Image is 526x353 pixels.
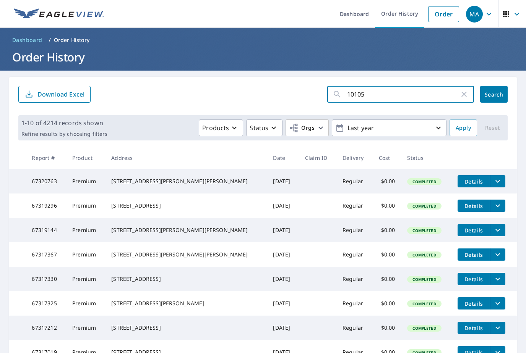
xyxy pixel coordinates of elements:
button: Status [246,119,282,136]
button: Search [480,86,508,103]
td: Regular [336,291,373,316]
td: 67319144 [26,218,66,242]
span: Completed [408,277,440,282]
button: filesDropdownBtn-67317325 [490,297,505,309]
a: Order [428,6,459,22]
button: filesDropdownBtn-67320763 [490,175,505,187]
p: Download Excel [37,90,84,98]
span: Completed [408,326,440,331]
td: Premium [66,193,105,218]
span: Details [462,276,485,283]
p: Order History [54,36,90,44]
span: Dashboard [12,36,42,44]
button: Orgs [286,119,329,136]
td: [DATE] [267,193,299,218]
td: Premium [66,267,105,291]
span: Completed [408,301,440,306]
button: detailsBtn-67319296 [458,200,490,212]
span: Details [462,202,485,210]
button: Apply [450,119,477,136]
td: Premium [66,316,105,340]
td: [DATE] [267,242,299,267]
th: Claim ID [299,147,336,169]
a: Dashboard [9,34,45,46]
th: Report # [26,147,66,169]
button: detailsBtn-67317325 [458,297,490,309]
h1: Order History [9,49,517,65]
button: filesDropdownBtn-67317367 [490,248,505,261]
button: detailsBtn-67317367 [458,248,490,261]
td: [DATE] [267,218,299,242]
button: Download Excel [18,86,91,103]
span: Details [462,178,485,185]
span: Details [462,324,485,332]
div: [STREET_ADDRESS][PERSON_NAME][PERSON_NAME] [111,226,261,234]
td: Premium [66,218,105,242]
li: / [49,35,51,45]
span: Details [462,227,485,234]
th: Product [66,147,105,169]
td: $0.00 [373,267,401,291]
button: detailsBtn-67317212 [458,322,490,334]
div: [STREET_ADDRESS][PERSON_NAME][PERSON_NAME] [111,177,261,185]
td: $0.00 [373,316,401,340]
td: 67317325 [26,291,66,316]
td: 67320763 [26,169,66,193]
img: EV Logo [14,8,104,20]
span: Completed [408,203,440,209]
button: filesDropdownBtn-67317212 [490,322,505,334]
td: Regular [336,169,373,193]
td: 67319296 [26,193,66,218]
div: [STREET_ADDRESS][PERSON_NAME] [111,300,261,307]
th: Status [401,147,451,169]
span: Orgs [289,123,315,133]
p: 1-10 of 4214 records shown [21,118,107,127]
td: [DATE] [267,291,299,316]
span: Completed [408,228,440,233]
td: [DATE] [267,316,299,340]
nav: breadcrumb [9,34,517,46]
div: MA [466,6,483,23]
td: 67317212 [26,316,66,340]
th: Address [105,147,267,169]
th: Delivery [336,147,373,169]
th: Date [267,147,299,169]
p: Refine results by choosing filters [21,131,107,137]
td: Premium [66,169,105,193]
span: Details [462,300,485,307]
td: $0.00 [373,218,401,242]
td: $0.00 [373,193,401,218]
input: Address, Report #, Claim ID, etc. [347,84,459,105]
td: $0.00 [373,291,401,316]
td: Regular [336,193,373,218]
div: [STREET_ADDRESS] [111,275,261,283]
p: Last year [344,121,434,135]
td: 67317367 [26,242,66,267]
button: Last year [332,119,446,136]
div: [STREET_ADDRESS][PERSON_NAME][PERSON_NAME] [111,251,261,258]
td: [DATE] [267,267,299,291]
span: Details [462,251,485,258]
button: filesDropdownBtn-67319144 [490,224,505,236]
button: detailsBtn-67320763 [458,175,490,187]
p: Products [202,123,229,132]
td: Regular [336,316,373,340]
span: Completed [408,179,440,184]
td: Regular [336,242,373,267]
td: 67317330 [26,267,66,291]
th: Cost [373,147,401,169]
td: Regular [336,218,373,242]
td: Premium [66,242,105,267]
p: Status [250,123,268,132]
span: Apply [456,123,471,133]
button: Products [199,119,243,136]
div: [STREET_ADDRESS] [111,324,261,332]
button: detailsBtn-67319144 [458,224,490,236]
td: [DATE] [267,169,299,193]
button: detailsBtn-67317330 [458,273,490,285]
div: [STREET_ADDRESS] [111,202,261,210]
td: $0.00 [373,169,401,193]
span: Search [486,91,502,98]
td: $0.00 [373,242,401,267]
span: Completed [408,252,440,258]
